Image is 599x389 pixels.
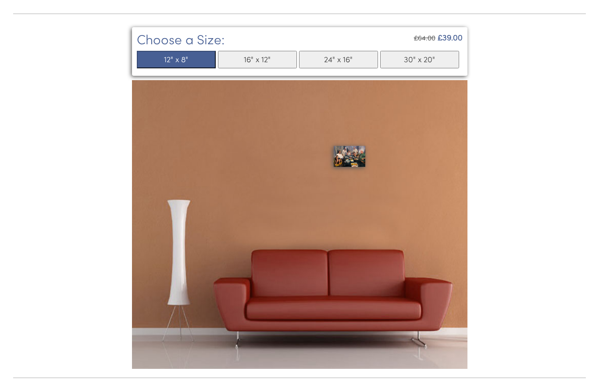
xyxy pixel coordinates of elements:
[218,51,297,68] button: 16" x 12"
[414,33,435,42] span: £64.00
[299,51,378,68] button: 24" x 16"
[137,51,216,68] button: 12" x 8"
[438,32,463,42] span: £39.00
[334,146,365,167] img: Painting
[132,80,467,369] img: Please click the buttons to see your art on the wall
[137,32,225,46] h3: Choose a Size:
[380,51,459,68] button: 30" x 20"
